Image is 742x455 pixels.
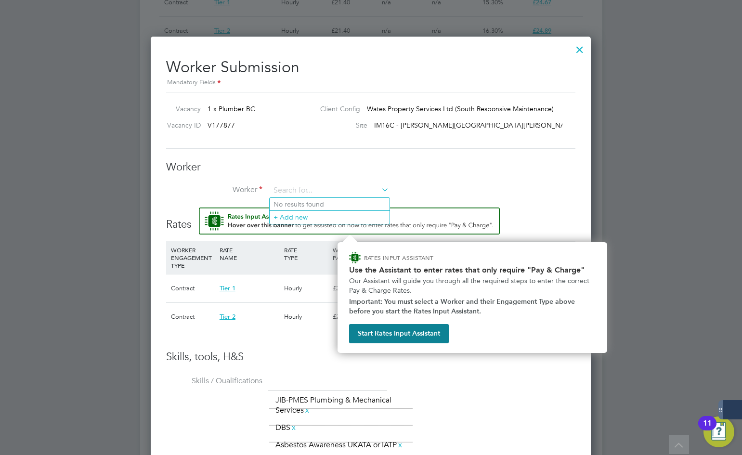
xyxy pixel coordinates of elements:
p: Our Assistant will guide you through all the required steps to enter the correct Pay & Charge Rates. [349,276,596,295]
div: RATE NAME [217,241,282,266]
h2: Use the Assistant to enter rates that only require "Pay & Charge" [349,265,596,274]
li: No results found [270,198,390,210]
input: Search for... [270,183,389,198]
div: 11 [703,423,712,436]
button: Rate Assistant [199,208,500,234]
div: HOLIDAY PAY [379,241,428,266]
button: Open Resource Center, 11 new notifications [703,416,734,447]
label: Site [312,121,367,130]
h3: Skills, tools, H&S [166,350,575,364]
h2: Worker Submission [166,50,575,88]
h3: Rates [166,208,575,232]
label: Skills / Qualifications [166,376,262,386]
div: Contract [169,274,217,302]
span: Wates Property Services Ltd (South Responsive Maintenance) [367,104,554,113]
strong: Important: You must select a Worker and their Engagement Type above before you start the Rates In... [349,298,577,315]
label: Client Config [312,104,360,113]
a: x [397,439,404,451]
div: Hourly [282,274,330,302]
div: £21.40 [330,274,379,302]
div: AGENCY MARKUP [476,241,524,266]
span: Tier 1 [220,284,235,292]
p: RATES INPUT ASSISTANT [364,254,485,262]
button: Start Rates Input Assistant [349,324,449,343]
span: V177877 [208,121,235,130]
span: IM16C - [PERSON_NAME][GEOGRAPHIC_DATA][PERSON_NAME] - INNER WEST 1 DTD [374,121,644,130]
a: x [304,404,311,416]
div: AGENCY CHARGE RATE [524,241,573,274]
li: Asbestos Awareness UKATA or IATP [272,439,407,452]
a: x [290,421,297,434]
div: Contract [169,303,217,331]
img: ENGAGE Assistant Icon [349,252,361,263]
div: WORKER PAY RATE [330,241,379,266]
div: Mandatory Fields [166,78,575,88]
div: Hourly [282,303,330,331]
label: Vacancy ID [162,121,201,130]
li: + Add new [270,210,390,223]
li: DBS [272,421,301,434]
li: JIB-PMES Plumbing & Mechanical Services [272,394,411,417]
div: WORKER ENGAGEMENT TYPE [169,241,217,274]
h3: Worker [166,160,575,174]
label: Vacancy [162,104,201,113]
div: £21.40 [330,303,379,331]
span: 1 x Plumber BC [208,104,255,113]
div: How to input Rates that only require Pay & Charge [338,242,607,353]
span: Tier 2 [220,312,235,321]
div: RATE TYPE [282,241,330,266]
label: Worker [166,185,262,195]
div: EMPLOYER COST [428,241,476,266]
